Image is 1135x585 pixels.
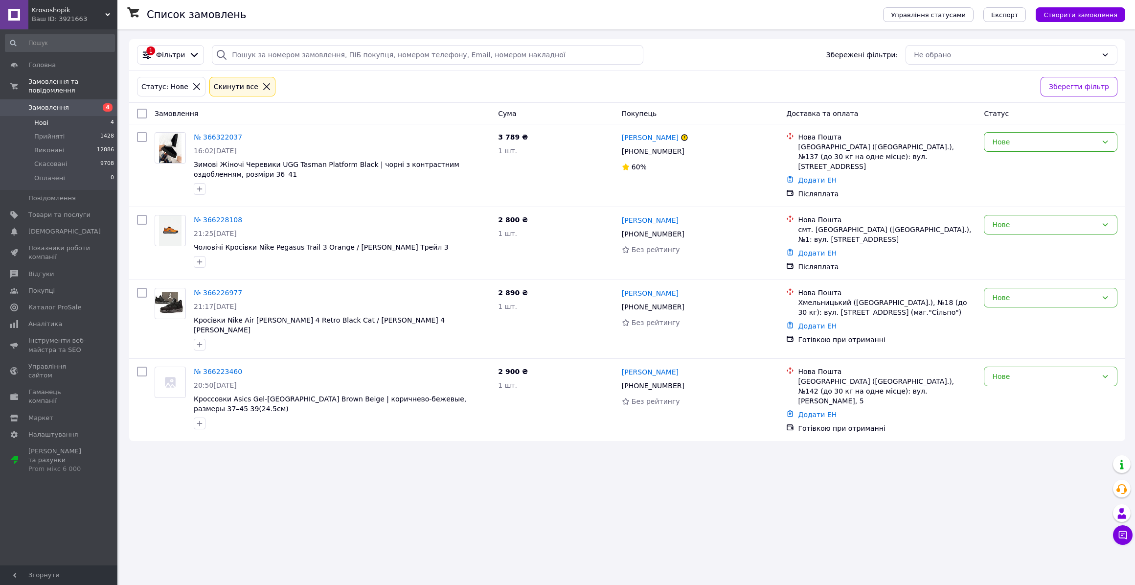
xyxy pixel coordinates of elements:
a: Чоловічі Кросівки Nike Pegasus Trail 3 Orange / [PERSON_NAME] Трейл 3 [194,243,449,251]
span: 16:02[DATE] [194,147,237,155]
a: [PERSON_NAME] [622,288,679,298]
span: Каталог ProSale [28,303,81,312]
a: Фото товару [155,367,186,398]
div: Не обрано [914,49,1097,60]
div: [PHONE_NUMBER] [620,227,686,241]
a: [PERSON_NAME] [622,133,679,142]
span: Експорт [991,11,1019,19]
input: Пошук за номером замовлення, ПІБ покупця, номером телефону, Email, номером накладної [212,45,643,65]
div: Статус: Нове [139,81,190,92]
span: Виконані [34,146,65,155]
div: Нове [992,219,1097,230]
div: [GEOGRAPHIC_DATA] ([GEOGRAPHIC_DATA].), №137 (до 30 кг на одне місце): вул. [STREET_ADDRESS] [798,142,976,171]
a: № 366228108 [194,216,242,224]
span: 1 шт. [498,303,517,310]
a: Додати ЕН [798,411,837,419]
span: Аналітика [28,320,62,328]
span: Статус [984,110,1009,117]
span: Покупець [622,110,657,117]
div: Хмельницький ([GEOGRAPHIC_DATA].), №18 (до 30 кг): вул. [STREET_ADDRESS] (маг."Сільпо") [798,298,976,317]
span: Налаштування [28,430,78,439]
span: Управління сайтом [28,362,91,380]
span: Головна [28,61,56,70]
span: Прийняті [34,132,65,141]
a: Фото товару [155,215,186,246]
button: Створити замовлення [1036,7,1125,22]
img: Фото товару [159,133,182,163]
span: Krososhopik [32,6,105,15]
a: № 366322037 [194,133,242,141]
span: 1 шт. [498,147,517,155]
span: Товари та послуги [28,211,91,219]
span: Повідомлення [28,194,76,203]
span: [DEMOGRAPHIC_DATA] [28,227,101,236]
div: Післяплата [798,262,976,272]
span: 60% [632,163,647,171]
a: Фото товару [155,288,186,319]
a: [PERSON_NAME] [622,215,679,225]
a: № 366226977 [194,289,242,297]
span: 0 [111,174,114,183]
a: Додати ЕН [798,249,837,257]
span: Фільтри [156,50,185,60]
span: Нові [34,118,48,127]
span: 2 800 ₴ [498,216,528,224]
div: Нове [992,292,1097,303]
span: Створити замовлення [1044,11,1117,19]
span: 21:17[DATE] [194,303,237,310]
span: Без рейтингу [632,319,680,327]
span: Без рейтингу [632,246,680,254]
div: Ваш ID: 3921663 [32,15,117,23]
div: [PHONE_NUMBER] [620,300,686,314]
span: Без рейтингу [632,398,680,405]
div: Нова Пошта [798,132,976,142]
span: 4 [111,118,114,127]
input: Пошук [5,34,115,52]
div: Готівкою при отриманні [798,423,976,433]
div: [PHONE_NUMBER] [620,379,686,393]
span: 9708 [100,160,114,168]
div: смт. [GEOGRAPHIC_DATA] ([GEOGRAPHIC_DATA].), №1: вул. [STREET_ADDRESS] [798,225,976,244]
a: Фото товару [155,132,186,164]
span: Покупці [28,286,55,295]
span: Відгуки [28,270,54,279]
span: Збережені фільтри: [826,50,898,60]
div: Нове [992,371,1097,382]
div: Нова Пошта [798,215,976,225]
span: 21:25[DATE] [194,230,237,237]
button: Експорт [983,7,1026,22]
span: Оплачені [34,174,65,183]
div: Prom мікс 6 000 [28,465,91,473]
a: Кросівки Nike Air [PERSON_NAME] 4 Retro Black Cat / [PERSON_NAME] 4 [PERSON_NAME] [194,316,445,334]
a: Додати ЕН [798,322,837,330]
div: [GEOGRAPHIC_DATA] ([GEOGRAPHIC_DATA].), №142 (до 30 кг на одне місце): вул. [PERSON_NAME], 5 [798,376,976,406]
span: 20:50[DATE] [194,381,237,389]
img: Фото товару [155,292,185,315]
span: Інструменти веб-майстра та SEO [28,336,91,354]
span: 3 789 ₴ [498,133,528,141]
img: Фото товару [159,215,182,246]
span: 4 [103,103,113,112]
div: Нова Пошта [798,288,976,298]
a: № 366223460 [194,368,242,375]
div: Нова Пошта [798,367,976,376]
a: Кроссовки Asics Gel-[GEOGRAPHIC_DATA] Brown Beige | коричнево-бежевые, размеры 37–45 39(24.5см) [194,395,466,413]
span: 1 шт. [498,230,517,237]
button: Управління статусами [883,7,974,22]
span: 1428 [100,132,114,141]
span: Замовлення та повідомлення [28,77,117,95]
a: Зимові Жіночі Черевики UGG Tasman Platform Black | чорні з контрастним оздобленням, розміри 36–41 [194,161,459,178]
span: Скасовані [34,160,68,168]
a: Додати ЕН [798,176,837,184]
span: 2 900 ₴ [498,368,528,375]
span: [PERSON_NAME] та рахунки [28,447,91,474]
div: Готівкою при отриманні [798,335,976,345]
div: Нове [992,137,1097,147]
span: Cума [498,110,516,117]
span: Замовлення [28,103,69,112]
button: Чат з покупцем [1113,525,1133,545]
